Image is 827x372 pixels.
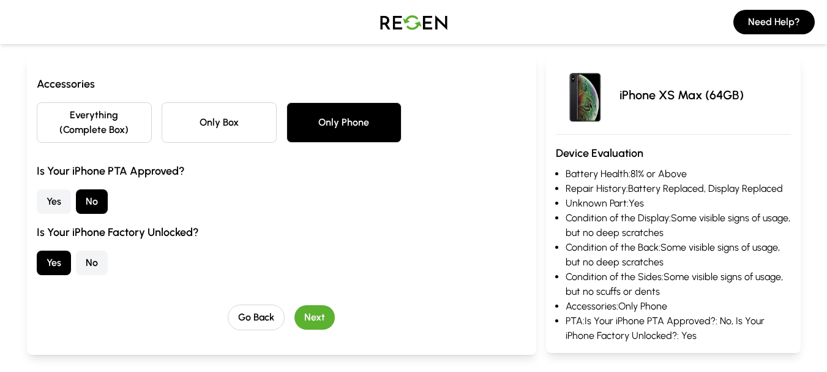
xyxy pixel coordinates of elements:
[566,299,791,314] li: Accessories: Only Phone
[371,5,457,39] img: Logo
[37,75,526,93] h3: Accessories
[566,211,791,240] li: Condition of the Display: Some visible signs of usage, but no deep scratches
[566,270,791,299] li: Condition of the Sides: Some visible signs of usage, but no scuffs or dents
[76,189,108,214] button: No
[286,102,402,143] button: Only Phone
[37,251,71,275] button: Yes
[566,196,791,211] li: Unknown Part: Yes
[733,10,815,34] button: Need Help?
[566,314,791,343] li: PTA: Is Your iPhone PTA Approved?: No, Is Your iPhone Factory Unlocked?: Yes
[37,189,71,214] button: Yes
[76,251,108,275] button: No
[37,102,152,143] button: Everything (Complete Box)
[556,145,791,162] h3: Device Evaluation
[566,167,791,181] li: Battery Health: 81% or Above
[566,181,791,196] li: Repair History: Battery Replaced, Display Replaced
[37,162,526,180] h3: Is Your iPhone PTA Approved?
[162,102,277,143] button: Only Box
[566,240,791,270] li: Condition of the Back: Some visible signs of usage, but no deep scratches
[619,86,744,104] p: iPhone XS Max (64GB)
[228,305,285,330] button: Go Back
[556,66,615,124] img: iPhone XS Max
[37,224,526,241] h3: Is Your iPhone Factory Unlocked?
[294,305,335,330] button: Next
